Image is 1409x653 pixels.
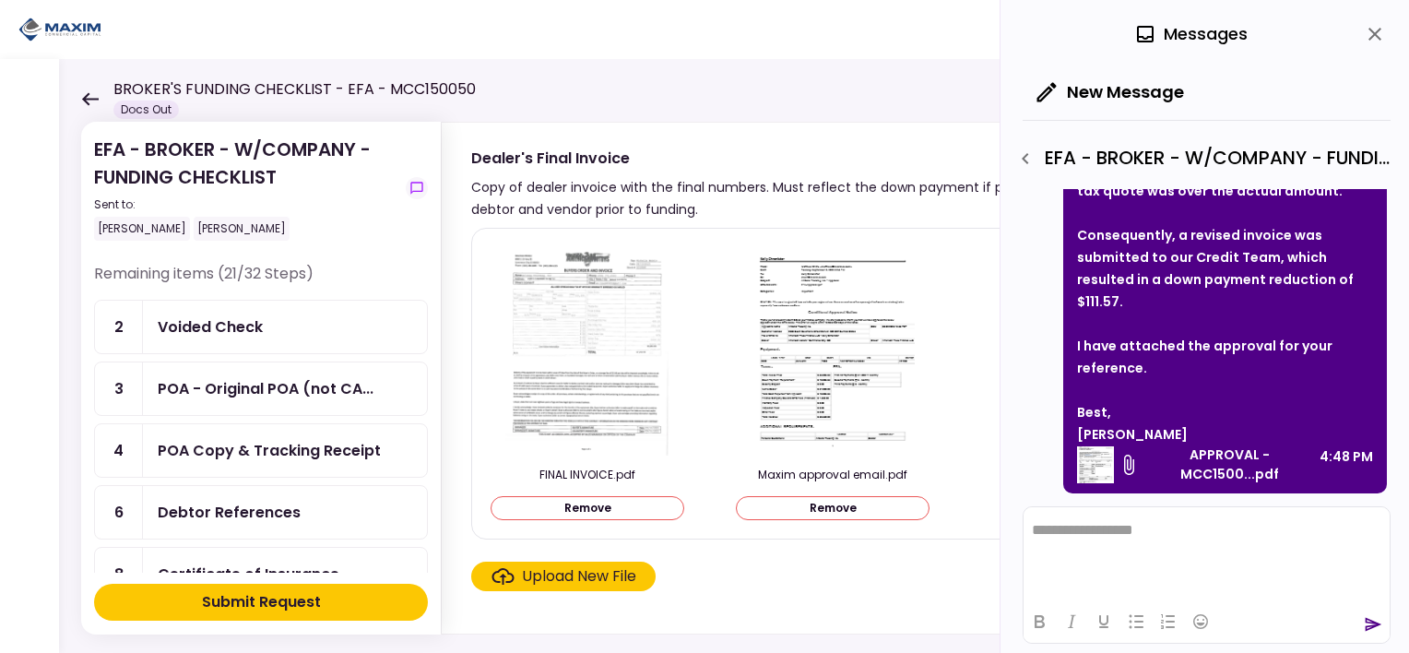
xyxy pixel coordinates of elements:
div: 3 [95,362,143,415]
div: Docs Out [113,101,179,119]
div: Voided Check [158,315,263,338]
span: Click here to upload the required document [471,562,656,591]
div: FINAL INVOICE.pdf [491,467,684,483]
iframe: Rich Text Area [1024,507,1390,600]
div: Consequently, a revised invoice was submitted to our Credit Team, which resulted in a down paymen... [1077,224,1373,313]
div: Copy of dealer invoice with the final numbers. Must reflect the down payment if paid to dealer, m... [471,176,1225,220]
div: [PERSON_NAME] [94,217,190,241]
div: Maxim approval email.pdf [736,467,929,483]
img: 1VQAAAAZJREFUAwBbyCb73GOMhQAAAABJRU5ErkJggg== [1077,446,1114,483]
div: Remaining items (21/32 Steps) [94,263,428,300]
img: Partner icon [18,16,101,43]
div: 4:48 PM [1320,445,1373,484]
div: [PERSON_NAME] [1077,423,1373,445]
div: 6 [95,486,143,539]
a: 2Voided Check [94,300,428,354]
button: Submit Request [94,584,428,621]
div: Dealer's Final Invoice [471,147,1225,170]
div: 8 [95,548,143,600]
button: Bold [1024,609,1055,635]
button: Italic [1056,609,1087,635]
div: Best, [1077,401,1373,423]
a: 8Certificate of Insurance [94,547,428,601]
button: APPROVAL - MCC150050 Arizona Trucking Inc. 2025.09.05 (1).pdf [1077,445,1320,484]
button: Emojis [1185,609,1216,635]
div: I have attached the approval for your reference. [1077,335,1373,379]
div: POA Copy & Tracking Receipt [158,439,381,462]
div: Sent to: [94,196,398,213]
div: Debtor References [158,501,301,524]
button: Bullet list [1120,609,1152,635]
div: EFA - BROKER - W/COMPANY - FUNDING CHECKLIST - Dealer's Final Invoice [1010,143,1391,174]
div: Certificate of Insurance [158,563,339,586]
a: 6Debtor References [94,485,428,540]
div: Upload New File [522,565,636,588]
div: Dealer's Final InvoiceCopy of dealer invoice with the final numbers. Must reflect the down paymen... [441,122,1372,635]
button: send [1364,615,1382,634]
button: New Message [1023,68,1199,116]
a: 3POA - Original POA (not CA or GA) [94,362,428,416]
div: Submit Request [202,591,321,613]
button: Remove [736,496,929,520]
button: Remove [491,496,684,520]
span: APPROVAL - MCC150050 Arizona Trucking Inc. 2025.09.05 (1).pdf [1140,445,1320,484]
button: Numbered list [1153,609,1184,635]
button: show-messages [406,177,428,199]
button: close [1359,18,1391,50]
div: [PERSON_NAME] [194,217,290,241]
button: Underline [1088,609,1119,635]
h1: BROKER'S FUNDING CHECKLIST - EFA - MCC150050 [113,78,476,101]
a: 4POA Copy & Tracking Receipt [94,423,428,478]
div: 4 [95,424,143,477]
div: Messages [1134,20,1248,48]
div: EFA - BROKER - W/COMPANY - FUNDING CHECKLIST [94,136,398,241]
div: POA - Original POA (not CA or GA) [158,377,373,400]
div: 2 [95,301,143,353]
